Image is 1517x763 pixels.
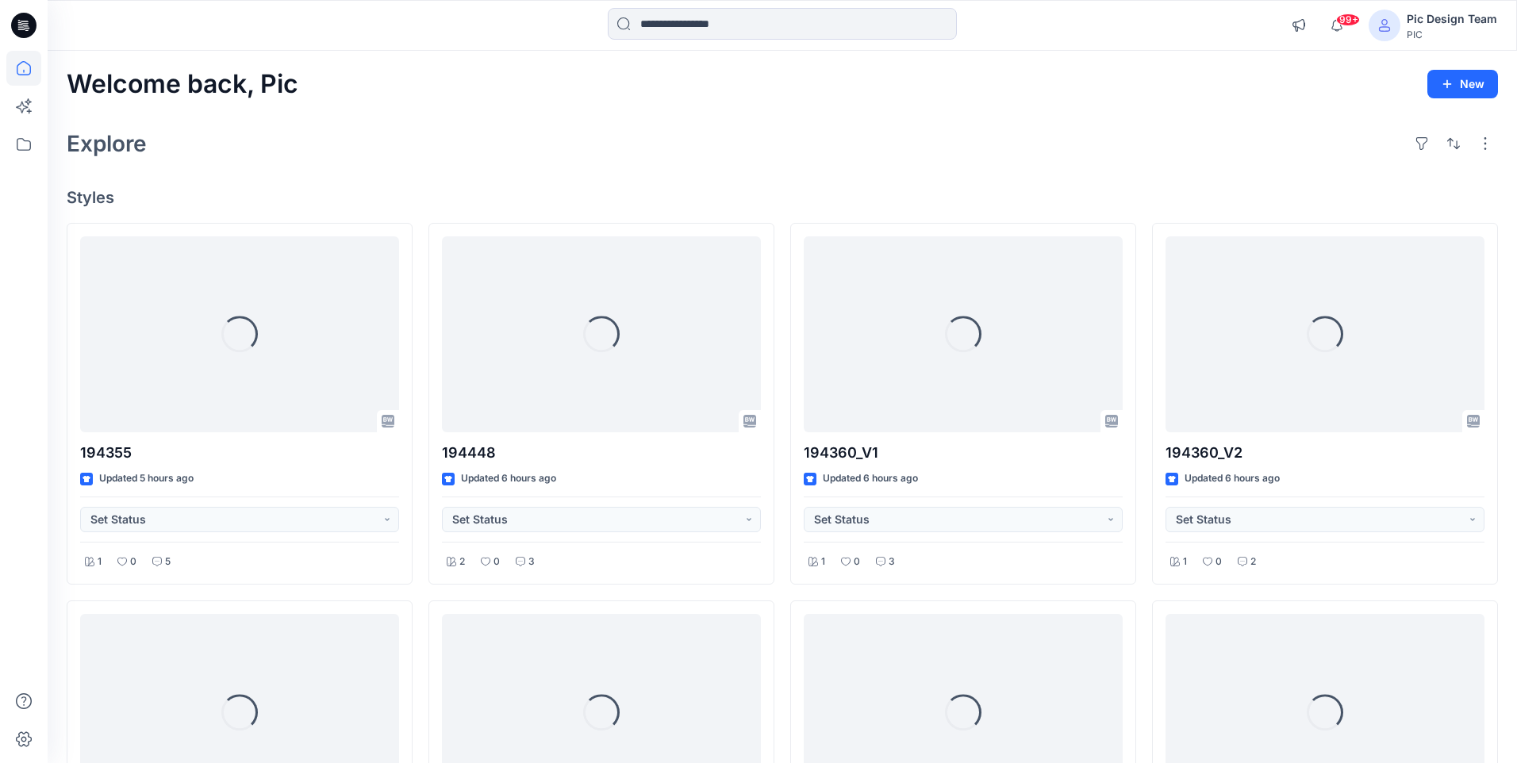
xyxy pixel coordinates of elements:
[1378,19,1391,32] svg: avatar
[1407,10,1497,29] div: Pic Design Team
[821,554,825,570] p: 1
[67,70,298,99] h2: Welcome back, Pic
[99,470,194,487] p: Updated 5 hours ago
[1336,13,1360,26] span: 99+
[1185,470,1280,487] p: Updated 6 hours ago
[165,554,171,570] p: 5
[494,554,500,570] p: 0
[459,554,465,570] p: 2
[804,442,1123,464] p: 194360_V1
[461,470,556,487] p: Updated 6 hours ago
[130,554,136,570] p: 0
[1407,29,1497,40] div: PIC
[80,442,399,464] p: 194355
[823,470,918,487] p: Updated 6 hours ago
[1427,70,1498,98] button: New
[442,442,761,464] p: 194448
[1250,554,1256,570] p: 2
[1216,554,1222,570] p: 0
[1183,554,1187,570] p: 1
[889,554,895,570] p: 3
[67,188,1498,207] h4: Styles
[1166,442,1484,464] p: 194360_V2
[528,554,535,570] p: 3
[98,554,102,570] p: 1
[67,131,147,156] h2: Explore
[854,554,860,570] p: 0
